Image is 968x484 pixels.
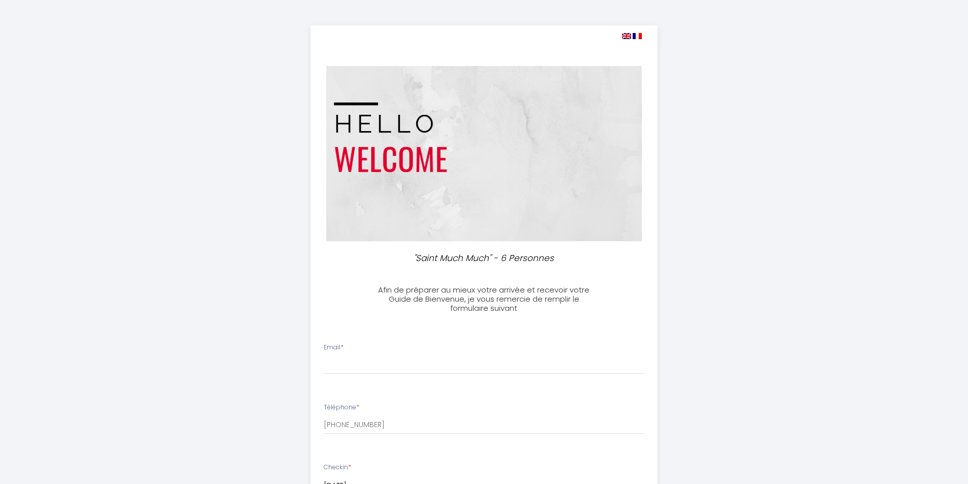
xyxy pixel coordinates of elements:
[324,403,359,412] label: Téléphone
[324,463,351,472] label: Checkin
[622,33,631,39] img: en.png
[633,33,642,39] img: fr.png
[371,285,597,313] h3: Afin de préparer au mieux votre arrivée et recevoir votre Guide de Bienvenue, je vous remercie de...
[376,251,593,265] p: "Saint Much Much" - 6 Personnes
[324,343,344,352] label: Email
